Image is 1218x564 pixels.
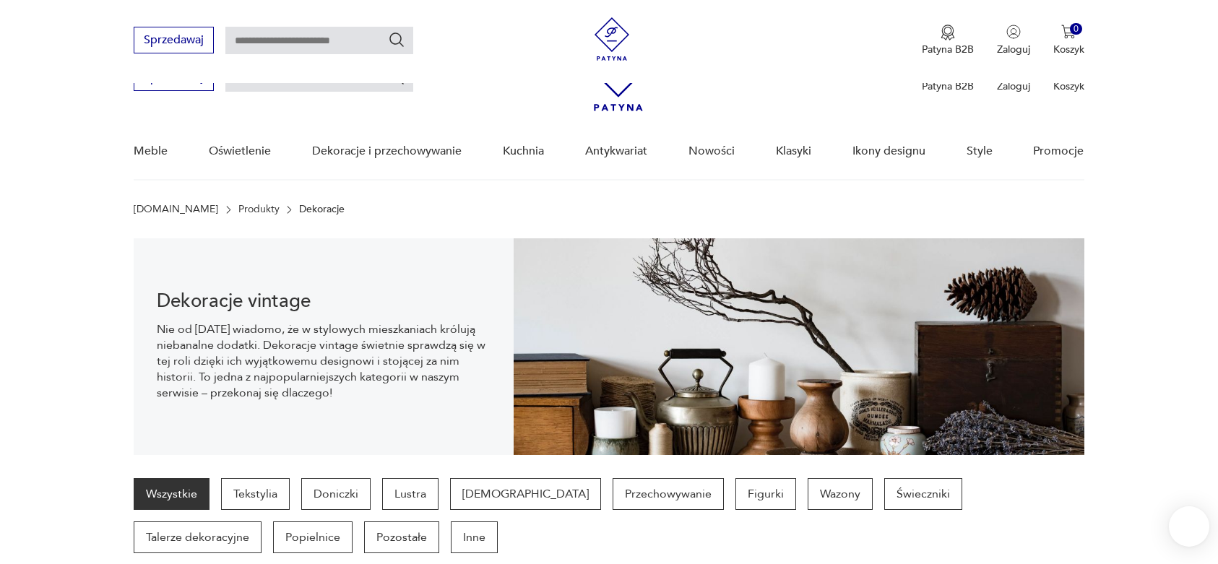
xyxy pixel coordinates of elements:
[451,521,498,553] a: Inne
[299,204,345,215] p: Dekoracje
[503,123,544,179] a: Kuchnia
[1033,123,1084,179] a: Promocje
[134,123,168,179] a: Meble
[922,25,974,56] a: Ikona medaluPatyna B2B
[134,204,218,215] a: [DOMAIN_NAME]
[157,321,491,401] p: Nie od [DATE] wiadomo, że w stylowych mieszkaniach królują niebanalne dodatki. Dekoracje vintage ...
[808,478,873,510] a: Wazony
[301,478,371,510] a: Doniczki
[221,478,290,510] a: Tekstylia
[157,292,491,310] h1: Dekoracje vintage
[585,123,647,179] a: Antykwariat
[134,521,262,553] a: Talerze dekoracyjne
[382,478,439,510] a: Lustra
[273,521,353,553] a: Popielnice
[1061,25,1076,39] img: Ikona koszyka
[735,478,796,510] a: Figurki
[514,238,1084,455] img: 3afcf10f899f7d06865ab57bf94b2ac8.jpg
[134,27,214,53] button: Sprzedawaj
[1053,43,1084,56] p: Koszyk
[209,123,271,179] a: Oświetlenie
[776,123,811,179] a: Klasyki
[997,43,1030,56] p: Zaloguj
[613,478,724,510] a: Przechowywanie
[238,204,280,215] a: Produkty
[1006,25,1021,39] img: Ikonka użytkownika
[134,36,214,46] a: Sprzedawaj
[1070,23,1082,35] div: 0
[1053,79,1084,93] p: Koszyk
[590,17,634,61] img: Patyna - sklep z meblami i dekoracjami vintage
[364,521,439,553] a: Pozostałe
[1053,25,1084,56] button: 0Koszyk
[967,123,993,179] a: Style
[450,478,601,510] a: [DEMOGRAPHIC_DATA]
[134,74,214,84] a: Sprzedawaj
[134,478,210,510] a: Wszystkie
[922,43,974,56] p: Patyna B2B
[312,123,462,179] a: Dekoracje i przechowywanie
[997,79,1030,93] p: Zaloguj
[922,79,974,93] p: Patyna B2B
[688,123,735,179] a: Nowości
[388,31,405,48] button: Szukaj
[922,25,974,56] button: Patyna B2B
[1169,506,1209,547] iframe: Smartsupp widget button
[884,478,962,510] a: Świeczniki
[852,123,925,179] a: Ikony designu
[941,25,955,40] img: Ikona medalu
[997,25,1030,56] button: Zaloguj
